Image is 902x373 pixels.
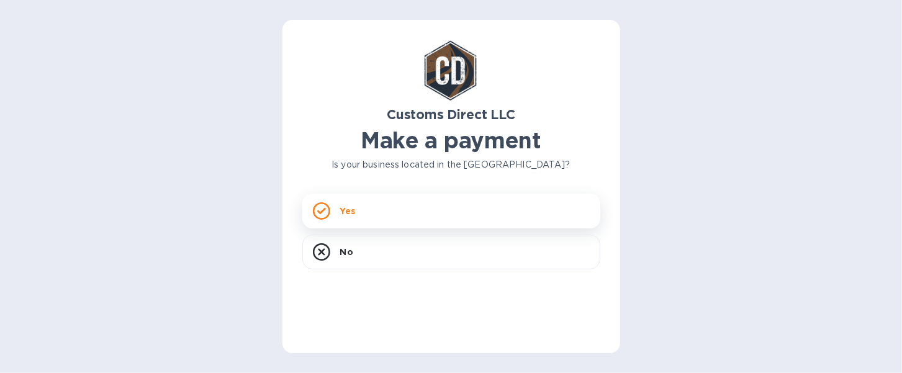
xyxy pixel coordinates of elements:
p: All your account information will remain secure and hidden from Customs Direct LLC and other busi... [600,166,898,192]
p: Is your business located in the [GEOGRAPHIC_DATA]? [302,158,600,171]
h1: Make a payment [302,127,600,153]
b: Customs Direct LLC [387,107,515,122]
p: Yes [340,205,355,217]
p: No [340,246,353,258]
